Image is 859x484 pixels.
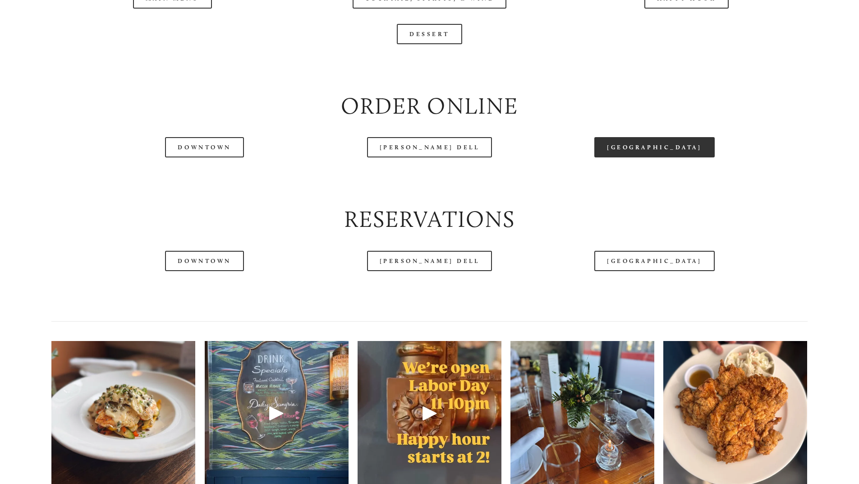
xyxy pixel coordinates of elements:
a: [PERSON_NAME] Dell [367,251,492,271]
a: Downtown [165,251,243,271]
h2: Order Online [51,90,807,122]
a: Downtown [165,137,243,157]
a: [GEOGRAPHIC_DATA] [594,137,714,157]
a: [GEOGRAPHIC_DATA] [594,251,714,271]
h2: Reservations [51,203,807,235]
a: [PERSON_NAME] Dell [367,137,492,157]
